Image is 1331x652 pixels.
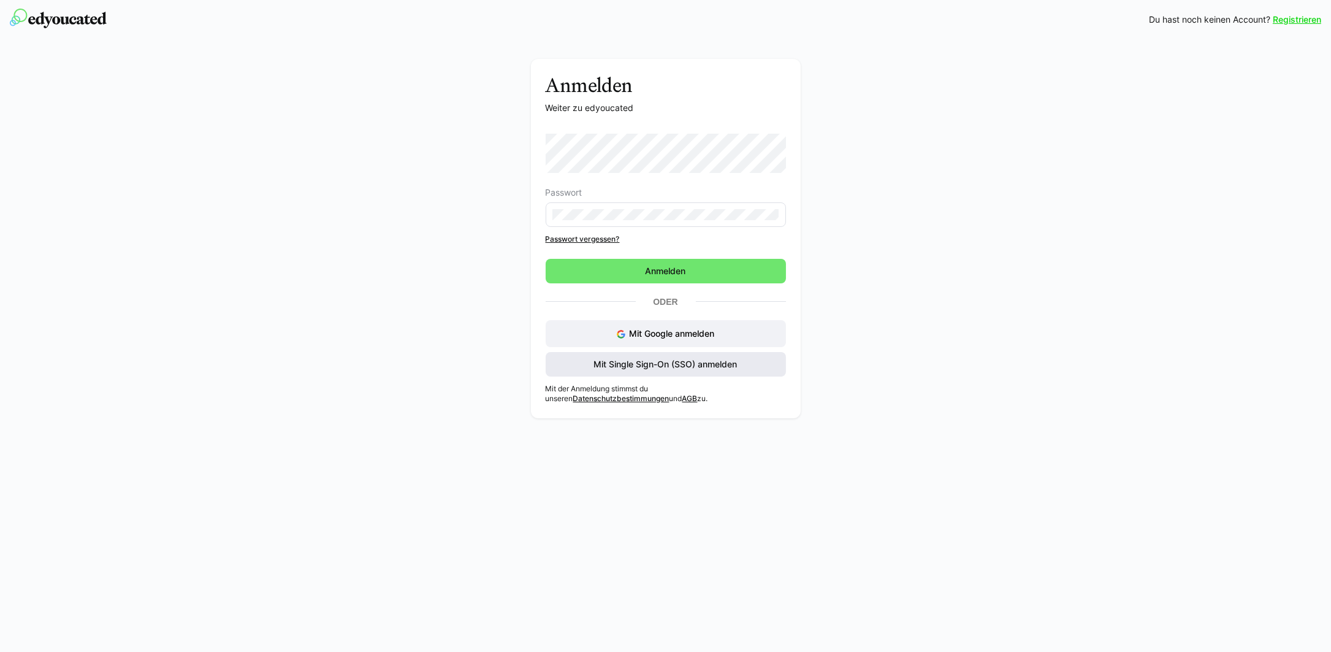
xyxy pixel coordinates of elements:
p: Weiter zu edyoucated [546,102,786,114]
a: AGB [682,394,698,403]
p: Oder [636,293,696,310]
p: Mit der Anmeldung stimmst du unseren und zu. [546,384,786,404]
img: edyoucated [10,9,107,28]
a: Passwort vergessen? [546,234,786,244]
a: Registrieren [1273,13,1321,26]
a: Datenschutzbestimmungen [573,394,669,403]
span: Du hast noch keinen Account? [1149,13,1270,26]
span: Mit Google anmelden [630,328,715,339]
button: Anmelden [546,259,786,283]
span: Mit Single Sign-On (SSO) anmelden [592,358,739,370]
span: Anmelden [644,265,688,277]
button: Mit Single Sign-On (SSO) anmelden [546,352,786,377]
h3: Anmelden [546,74,786,97]
span: Passwort [546,188,582,198]
button: Mit Google anmelden [546,320,786,347]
